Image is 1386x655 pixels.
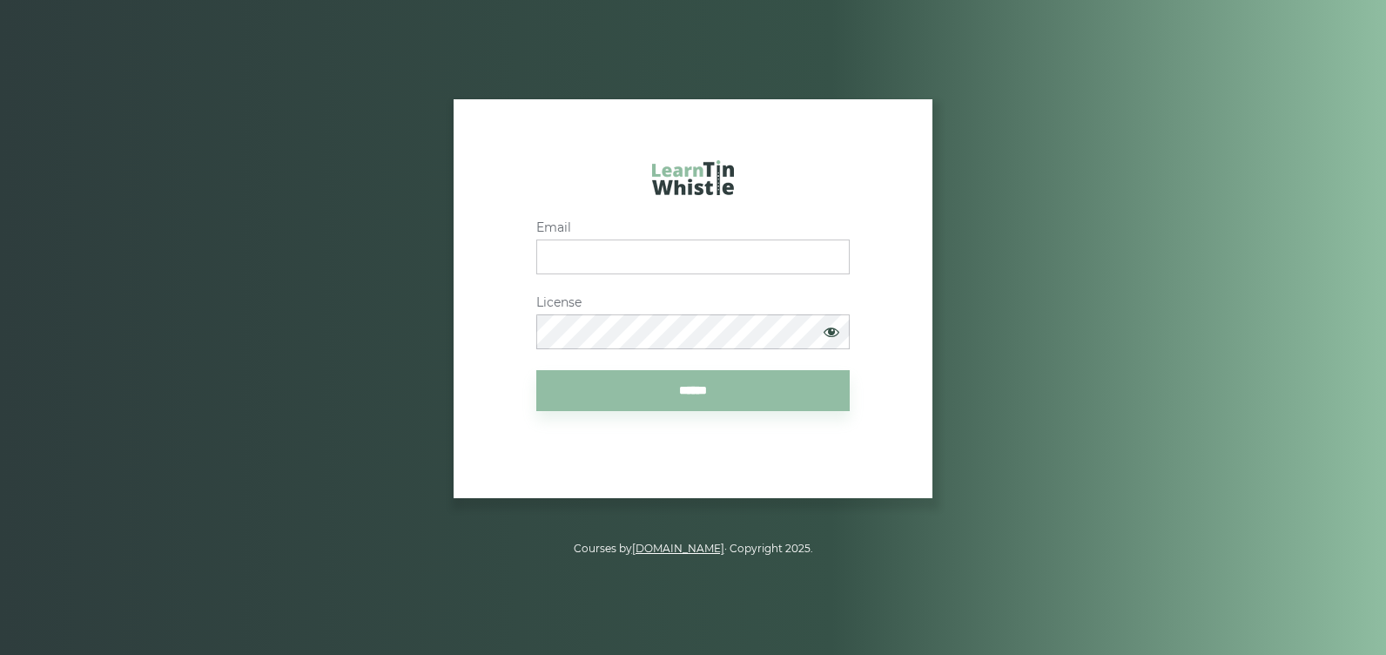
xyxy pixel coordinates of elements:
[632,542,724,555] a: [DOMAIN_NAME]
[652,160,734,204] a: LearnTinWhistle.com
[536,295,850,310] label: License
[652,160,734,195] img: LearnTinWhistle.com
[202,540,1184,557] p: Courses by · Copyright 2025.
[536,220,850,235] label: Email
